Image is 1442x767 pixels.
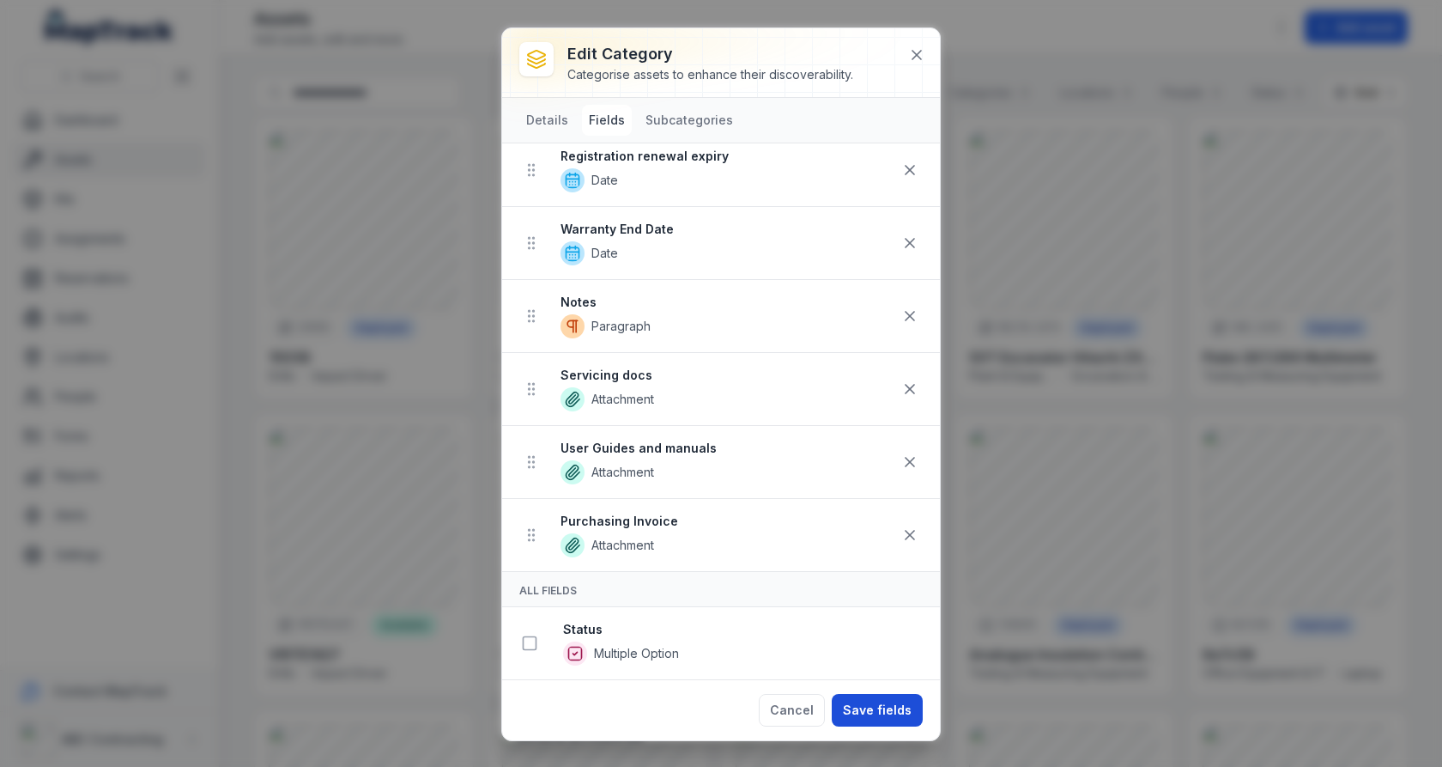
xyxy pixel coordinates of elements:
span: Attachment [591,537,654,554]
button: Cancel [759,694,825,727]
div: Categorise assets to enhance their discoverability. [567,66,853,83]
h3: Edit category [567,42,853,66]
span: All Fields [519,584,577,597]
span: Paragraph [591,318,651,335]
button: Subcategories [639,105,740,136]
button: Details [519,105,575,136]
strong: User Guides and manuals [560,440,894,457]
button: Save fields [832,694,923,727]
span: Attachment [591,464,654,481]
span: Date [591,245,618,262]
strong: Warranty End Date [560,221,894,238]
strong: Registration renewal expiry [560,148,894,165]
span: Attachment [591,391,654,408]
strong: Purchasing Invoice [560,513,894,530]
span: Date [591,172,618,189]
strong: Notes [560,294,894,311]
strong: Servicing docs [560,367,894,384]
strong: Status [563,621,925,638]
span: Multiple Option [594,645,679,662]
button: Fields [582,105,632,136]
